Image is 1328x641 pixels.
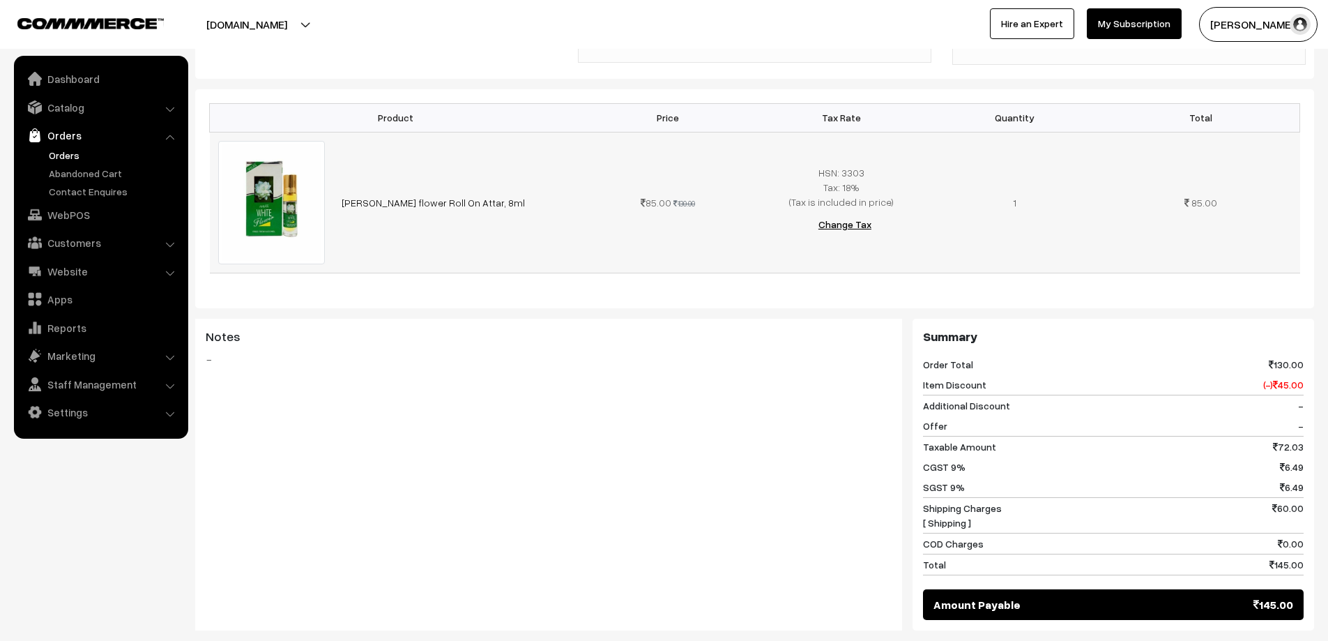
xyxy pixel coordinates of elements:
span: 0.00 [1278,536,1304,551]
a: Abandoned Cart [45,166,183,181]
a: Dashboard [17,66,183,91]
a: Reports [17,315,183,340]
a: Settings [17,400,183,425]
a: Website [17,259,183,284]
span: Amount Payable [933,596,1021,613]
span: 6.49 [1280,480,1304,495]
span: 1 [1013,197,1016,209]
span: (-) 45.00 [1263,377,1304,392]
a: My Subscription [1087,8,1182,39]
h3: Summary [923,329,1304,345]
h3: Notes [206,329,892,345]
th: Product [210,103,581,132]
blockquote: - [206,351,892,368]
th: Quantity [928,103,1101,132]
img: user [1290,14,1311,35]
span: 60.00 [1272,501,1304,530]
span: Total [923,557,946,572]
a: Staff Management [17,372,183,397]
button: [PERSON_NAME] D [1199,7,1318,42]
span: SGST 9% [923,480,965,495]
th: Total [1101,103,1299,132]
th: Tax Rate [754,103,928,132]
a: Customers [17,230,183,255]
span: 85.00 [641,197,671,209]
button: [DOMAIN_NAME] [158,7,336,42]
a: Orders [17,123,183,148]
a: Marketing [17,343,183,368]
span: 6.49 [1280,460,1304,474]
span: Shipping Charges [ Shipping ] [923,501,1002,530]
a: Hire an Expert [990,8,1074,39]
span: Item Discount [923,377,986,392]
span: Offer [923,418,947,433]
span: 145.00 [1253,596,1293,613]
button: Change Tax [807,209,883,240]
a: Contact Enquires [45,184,183,199]
span: HSN: 3303 Tax: 18% (Tax is included in price) [789,167,894,208]
span: 130.00 [1269,357,1304,372]
a: Orders [45,148,183,163]
img: COMMMERCE [17,18,164,29]
img: white flower attar.jpg [218,141,326,264]
span: Order Total [923,357,973,372]
span: CGST 9% [923,460,966,474]
span: 72.03 [1273,439,1304,454]
span: COD Charges [923,536,984,551]
a: COMMMERCE [17,14,139,31]
span: - [1298,398,1304,413]
span: 145.00 [1269,557,1304,572]
span: Additional Discount [923,398,1010,413]
a: Apps [17,287,183,312]
span: 85.00 [1191,197,1217,209]
span: Taxable Amount [923,439,996,454]
a: [PERSON_NAME] flower Roll On Attar, 8ml [342,197,525,209]
span: - [1298,418,1304,433]
th: Price [581,103,755,132]
a: Catalog [17,95,183,120]
a: WebPOS [17,202,183,227]
strike: 130.00 [673,199,695,208]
